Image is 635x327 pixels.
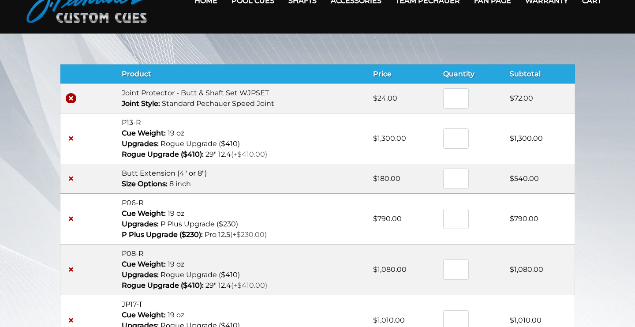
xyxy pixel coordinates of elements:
[66,93,76,104] a: Remove Joint Protector - Butt & Shaft Set WJPSET from cart
[373,316,405,324] bdi: 1,010.00
[510,174,514,183] span: $
[122,280,204,291] dt: Rogue Upgrade ($410):
[122,208,166,219] dt: Cue Weight:
[122,128,166,139] dt: Cue Weight:
[122,310,166,320] dt: Cue Weight:
[122,310,362,320] p: 19 oz
[122,139,362,149] p: Rogue Upgrade ($410)
[66,264,76,275] a: Remove P08-R from cart
[122,128,362,139] p: 19 oz
[373,134,406,143] bdi: 1,300.00
[443,169,469,189] input: Product quantity
[66,133,76,144] a: Remove P13-R from cart
[116,113,367,164] td: P13-R
[373,174,377,183] span: $
[443,128,469,149] input: Product quantity
[122,179,362,189] p: 8 inch
[373,214,402,223] bdi: 790.00
[122,229,362,240] p: Pro 12.5
[122,270,159,280] dt: Upgrades:
[373,94,397,102] bdi: 24.00
[373,174,400,183] bdi: 180.00
[116,193,367,244] td: P06-R
[438,64,504,83] th: Quantity
[66,214,76,224] a: Remove P06-R from cart
[122,179,168,189] dt: Size Options:
[122,139,159,149] dt: Upgrades:
[116,64,367,83] th: Product
[122,219,362,229] p: P Plus Upgrade ($230)
[373,94,377,102] span: $
[510,174,539,183] bdi: 540.00
[510,94,514,102] span: $
[122,259,362,270] p: 19 oz
[66,315,76,326] a: Remove JP17-T from cart
[122,149,204,160] dt: Rogue Upgrade ($410):
[231,281,267,289] span: (+$410.00)
[510,134,543,143] bdi: 1,300.00
[122,149,362,160] p: 29" 12.4
[504,64,575,83] th: Subtotal
[373,316,377,324] span: $
[510,316,542,324] bdi: 1,010.00
[122,98,160,109] dt: Joint Style:
[510,94,533,102] bdi: 72.00
[66,173,76,184] a: Remove Butt Extension (4" or 8") from cart
[122,98,362,109] p: Standard Pechauer Speed Joint
[510,265,514,274] span: $
[373,265,407,274] bdi: 1,080.00
[122,229,203,240] dt: P Plus Upgrade ($230):
[231,150,267,158] span: (+$410.00)
[443,209,469,229] input: Product quantity
[230,230,267,239] span: (+$230.00)
[510,214,538,223] bdi: 790.00
[373,265,377,274] span: $
[510,316,514,324] span: $
[373,134,377,143] span: $
[122,270,362,280] p: Rogue Upgrade ($410)
[373,214,377,223] span: $
[122,208,362,219] p: 19 oz
[122,259,166,270] dt: Cue Weight:
[443,88,469,109] input: Product quantity
[122,219,159,229] dt: Upgrades:
[443,259,469,280] input: Product quantity
[510,265,543,274] bdi: 1,080.00
[116,244,367,295] td: P08-R
[368,64,438,83] th: Price
[510,214,514,223] span: $
[510,134,514,143] span: $
[116,83,367,113] td: Joint Protector - Butt & Shaft Set WJPSET
[122,280,362,291] p: 29" 12.4
[116,164,367,193] td: Butt Extension (4" or 8")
